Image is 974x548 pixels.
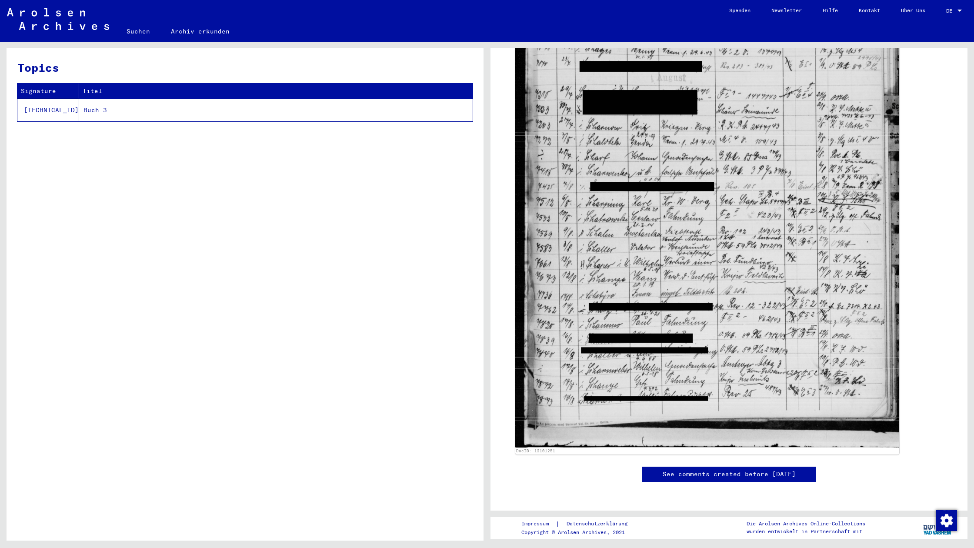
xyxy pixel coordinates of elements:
[17,59,472,76] h3: Topics
[521,528,638,536] p: Copyright © Arolsen Archives, 2021
[521,519,556,528] a: Impressum
[7,8,109,30] img: Arolsen_neg.svg
[663,470,796,479] a: See comments created before [DATE]
[116,21,160,42] a: Suchen
[560,519,638,528] a: Datenschutzerklärung
[747,520,865,528] p: Die Arolsen Archives Online-Collections
[79,84,473,99] th: Titel
[516,448,555,453] a: DocID: 12101251
[921,517,954,538] img: yv_logo.png
[17,99,79,121] td: [TECHNICAL_ID]
[160,21,240,42] a: Archiv erkunden
[79,99,473,121] td: Buch 3
[521,519,638,528] div: |
[946,8,956,14] span: DE
[747,528,865,535] p: wurden entwickelt in Partnerschaft mit
[17,84,79,99] th: Signature
[936,510,957,531] img: Zustimmung ändern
